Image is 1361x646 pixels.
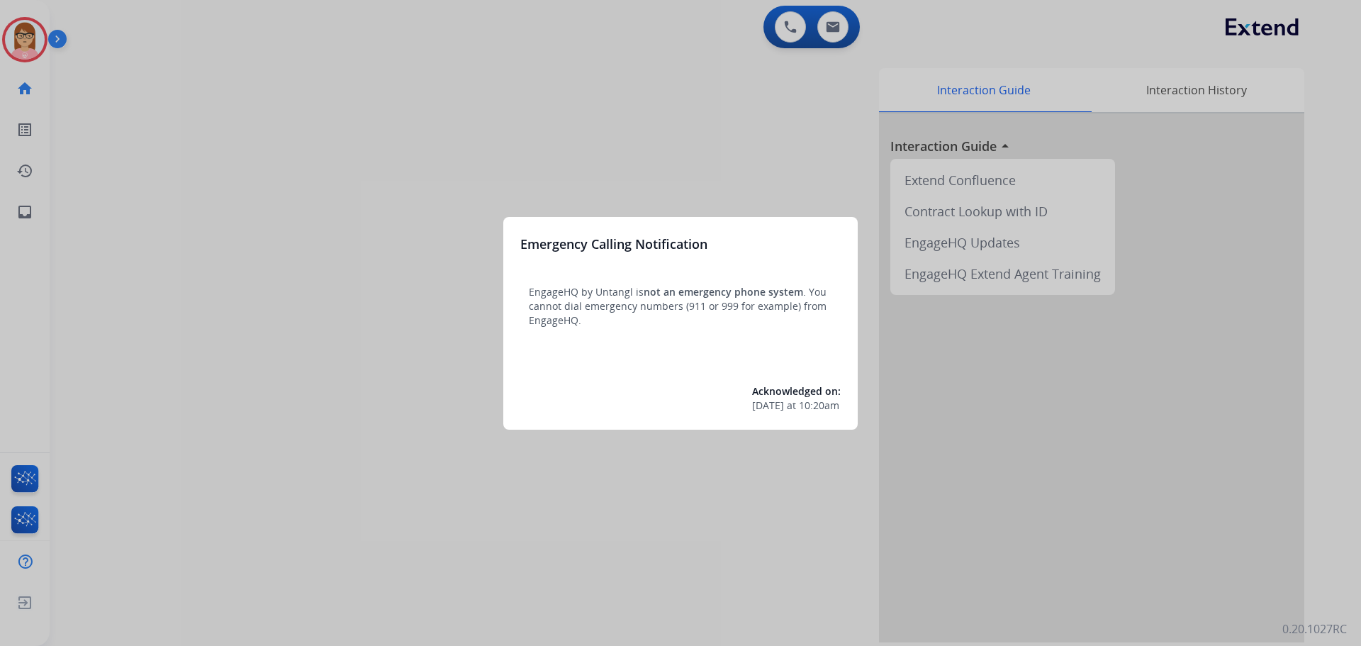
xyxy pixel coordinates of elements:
[644,285,803,299] span: not an emergency phone system
[752,384,841,398] span: Acknowledged on:
[1282,620,1347,637] p: 0.20.1027RC
[520,234,707,254] h3: Emergency Calling Notification
[752,399,784,413] span: [DATE]
[799,399,839,413] span: 10:20am
[752,399,841,413] div: at
[529,285,832,328] p: EngageHQ by Untangl is . You cannot dial emergency numbers (911 or 999 for example) from EngageHQ.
